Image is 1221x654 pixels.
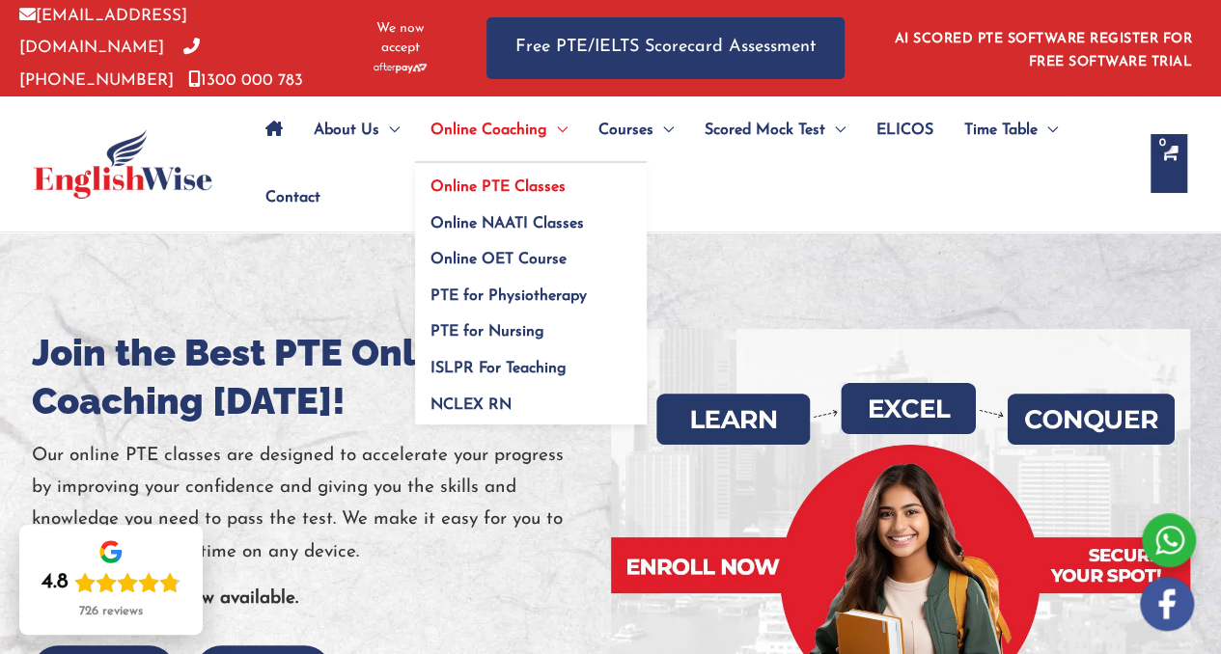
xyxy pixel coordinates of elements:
[374,63,427,73] img: Afterpay-Logo
[79,604,143,619] div: 726 reviews
[415,271,647,308] a: PTE for Physiotherapy
[265,164,320,232] span: Contact
[705,96,825,164] span: Scored Mock Test
[314,96,379,164] span: About Us
[430,361,567,376] span: ISLPR For Teaching
[825,96,846,164] span: Menu Toggle
[430,216,584,232] span: Online NAATI Classes
[362,19,438,58] span: We now accept
[1151,134,1187,193] a: View Shopping Cart, empty
[19,40,200,88] a: [PHONE_NUMBER]
[486,17,845,78] a: Free PTE/IELTS Scorecard Assessment
[34,129,212,199] img: cropped-ew-logo
[861,96,949,164] a: ELICOS
[653,96,674,164] span: Menu Toggle
[964,96,1038,164] span: Time Table
[188,72,303,89] a: 1300 000 783
[32,440,611,568] p: Our online PTE classes are designed to accelerate your progress by improving your confidence and ...
[547,96,568,164] span: Menu Toggle
[1140,577,1194,631] img: white-facebook.png
[42,569,69,596] div: 4.8
[689,96,861,164] a: Scored Mock TestMenu Toggle
[415,96,583,164] a: Online CoachingMenu Toggle
[430,252,567,267] span: Online OET Course
[598,96,653,164] span: Courses
[949,96,1073,164] a: Time TableMenu Toggle
[19,8,187,56] a: [EMAIL_ADDRESS][DOMAIN_NAME]
[583,96,689,164] a: CoursesMenu Toggle
[430,179,566,195] span: Online PTE Classes
[379,96,400,164] span: Menu Toggle
[298,96,415,164] a: About UsMenu Toggle
[32,329,611,425] h1: Join the Best PTE Online Coaching [DATE]!
[415,163,647,200] a: Online PTE Classes
[883,16,1202,79] aside: Header Widget 1
[42,569,180,596] div: Rating: 4.8 out of 5
[895,32,1193,69] a: AI SCORED PTE SOFTWARE REGISTER FOR FREE SOFTWARE TRIAL
[430,324,544,340] span: PTE for Nursing
[415,308,647,344] a: PTE for Nursing
[250,96,1131,232] nav: Site Navigation: Main Menu
[250,164,320,232] a: Contact
[430,96,547,164] span: Online Coaching
[1038,96,1058,164] span: Menu Toggle
[430,397,512,413] span: NCLEX RN
[163,589,298,608] b: is now available.
[415,344,647,381] a: ISLPR For Teaching
[876,96,933,164] span: ELICOS
[430,288,587,304] span: PTE for Physiotherapy
[415,199,647,235] a: Online NAATI Classes
[415,235,647,272] a: Online OET Course
[415,380,647,424] a: NCLEX RN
